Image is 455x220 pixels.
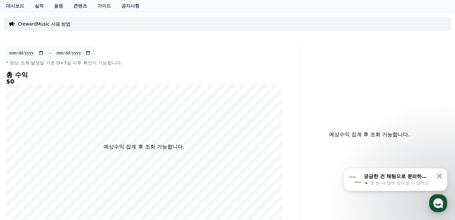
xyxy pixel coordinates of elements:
[43,166,83,182] a: 대화
[83,166,124,182] a: 설정
[6,78,282,85] h5: $0
[6,71,282,78] h4: 총 수익
[59,176,67,181] span: 대화
[104,143,184,151] p: 예상수익 집계 후 조회 가능합니다.
[305,131,433,138] p: 예상수익 집계 후 조회 가능합니다.
[18,21,71,27] a: CrewardMusic 사용 방법
[2,166,43,182] a: 홈
[6,60,282,66] p: * 영상 조회 발생일 기준 D+3일 이후 확인이 가능합니다.
[20,176,24,181] span: 홈
[100,176,108,181] span: 설정
[48,49,52,57] p: ~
